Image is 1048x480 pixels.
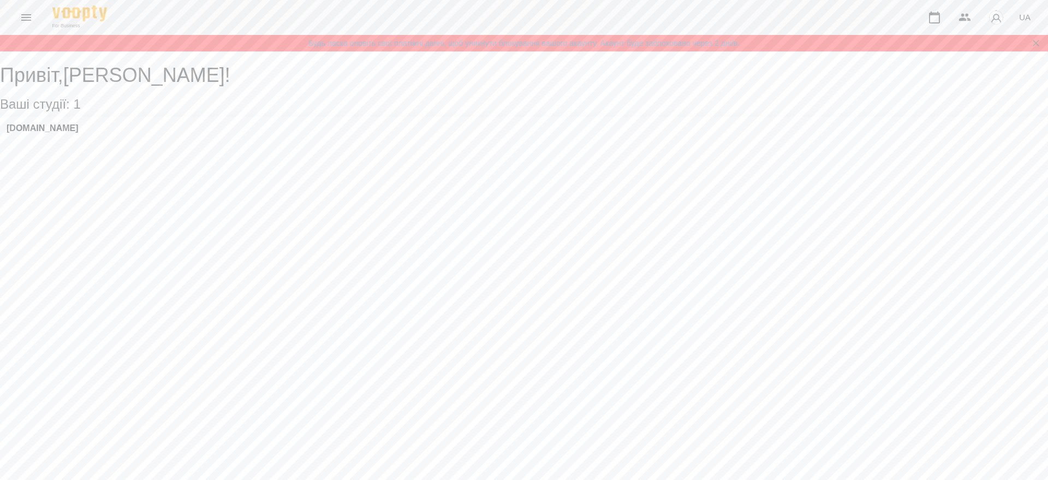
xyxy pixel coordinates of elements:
span: UA [1019,11,1031,23]
img: Voopty Logo [52,5,107,21]
a: [DOMAIN_NAME] [7,123,79,133]
span: For Business [52,22,107,29]
button: UA [1015,7,1035,27]
button: Закрити сповіщення [1028,35,1044,51]
img: avatar_s.png [989,10,1004,25]
span: 1 [73,97,80,111]
button: Menu [13,4,39,31]
a: Будь ласка оновіть свої платіжні данні, щоб уникнути блокування вашого акаунту. Акаунт буде забло... [308,38,740,49]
